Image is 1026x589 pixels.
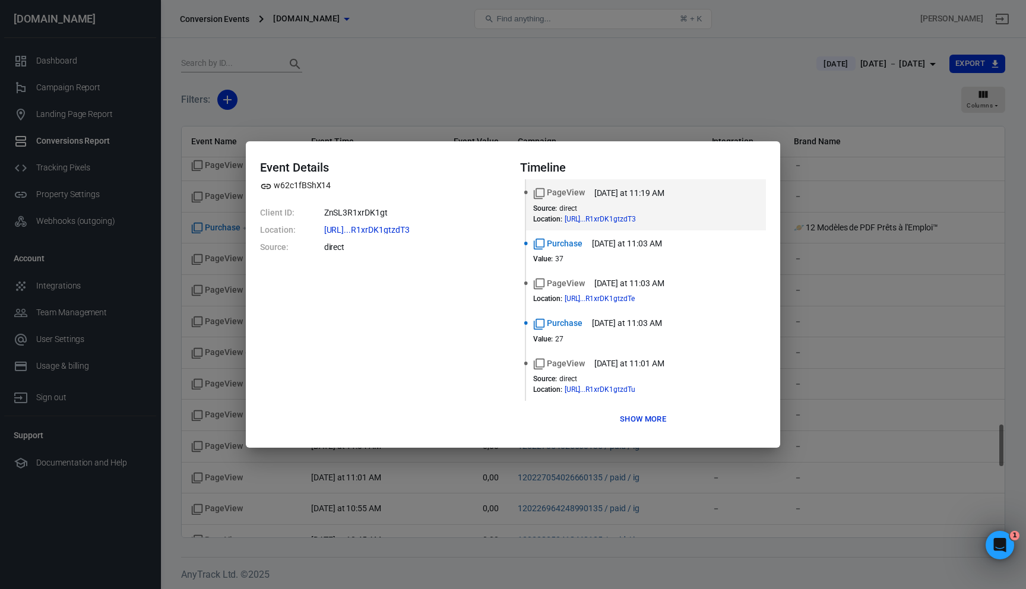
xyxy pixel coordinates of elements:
dt: Location : [533,294,562,303]
time: 2025-10-03T11:19:37+02:00 [594,187,664,199]
span: Standard event name [533,186,585,199]
dt: Location : [533,385,562,394]
span: https://www.m3ta-stacking.com/m3ta-scaling-accelerator?sc=3753110685565c426b453a14d0699e117994097... [565,216,657,223]
time: 2025-10-03T11:03:20+02:00 [592,237,662,250]
span: https://www.m3ta-stacking.com/merci-1b54e503-4334d942-48563c5e?_atid=w62c1fBShX14ZnSL3R1xrDK1gtzdTe [565,295,656,302]
dt: Source : [533,375,557,383]
span: 1 [1010,531,1019,540]
span: 37 [555,255,563,263]
span: Standard event name [533,277,585,290]
dt: Value : [533,255,553,263]
dt: Value : [533,335,553,343]
dt: Client ID: [260,207,296,219]
h4: Event Details [260,160,506,175]
iframe: Intercom live chat [986,531,1014,559]
dt: Source : [533,204,557,213]
span: https://www.m3ta-stacking.com/m3ta-scaling-accelerator?sc=3753110685565c426b453a14d0699e117994097... [324,226,431,234]
dt: Location : [533,215,562,223]
time: 2025-10-03T11:03:19+02:00 [594,277,664,290]
dd: ZnSL3R1xrDK1gt [324,207,506,219]
span: Property [260,179,331,192]
span: direct [559,204,577,213]
dd: direct [324,241,506,254]
button: Show more [617,410,669,429]
time: 2025-10-03T11:03:16+02:00 [592,317,662,330]
time: 2025-10-03T11:01:21+02:00 [594,357,664,370]
dt: Source: [260,241,296,254]
span: direct [559,375,577,383]
span: 27 [555,335,563,343]
span: https://www.m3ta-stacking.com/paiement-107-niches?_atid=w62c1fBShX14ZnSL3R1xrDK1gtzdTu [565,386,657,393]
span: Standard event name [533,357,585,370]
span: Standard event name [533,237,582,250]
dt: Location: [260,224,296,236]
span: Standard event name [533,317,582,330]
h4: Timeline [520,160,766,175]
